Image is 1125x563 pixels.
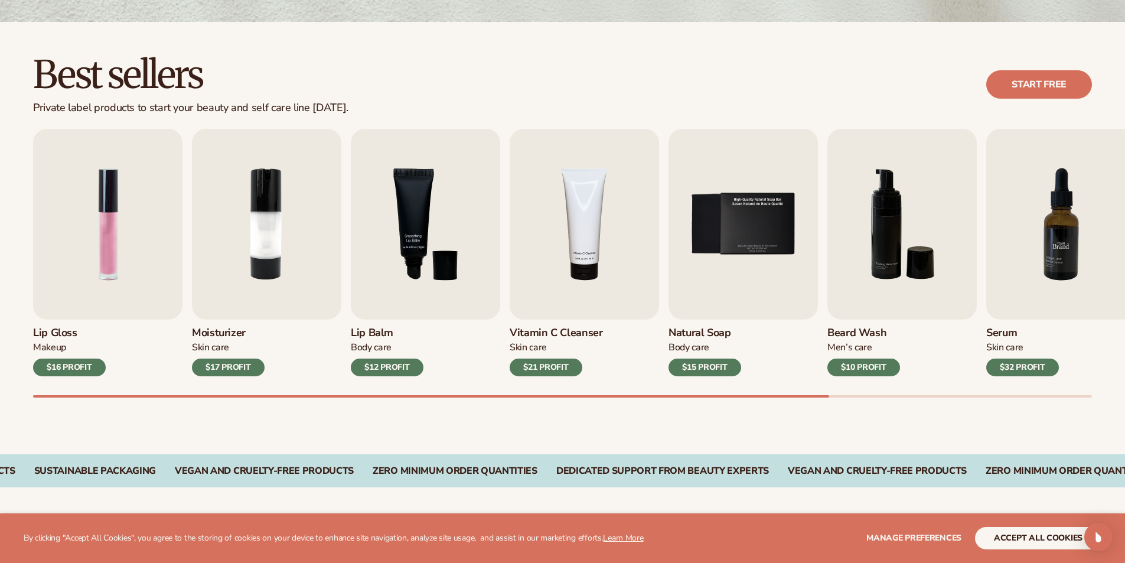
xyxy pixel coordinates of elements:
[33,359,106,376] div: $16 PROFIT
[603,532,643,544] a: Learn More
[510,341,603,354] div: Skin Care
[192,129,341,376] a: 2 / 9
[33,102,348,115] div: Private label products to start your beauty and self care line [DATE].
[556,466,769,477] div: DEDICATED SUPPORT FROM BEAUTY EXPERTS
[351,341,423,354] div: Body Care
[351,327,423,340] h3: Lip Balm
[975,527,1101,549] button: accept all cookies
[351,359,423,376] div: $12 PROFIT
[986,70,1092,99] a: Start free
[24,533,644,544] p: By clicking "Accept All Cookies", you agree to the storing of cookies on your device to enhance s...
[192,359,265,376] div: $17 PROFIT
[192,327,265,340] h3: Moisturizer
[33,327,106,340] h3: Lip Gloss
[34,466,156,477] div: SUSTAINABLE PACKAGING
[510,129,659,376] a: 4 / 9
[986,359,1059,376] div: $32 PROFIT
[866,532,961,544] span: Manage preferences
[175,466,354,477] div: VEGAN AND CRUELTY-FREE PRODUCTS
[669,129,818,376] a: 5 / 9
[1084,523,1113,551] div: Open Intercom Messenger
[192,341,265,354] div: Skin Care
[827,129,977,376] a: 6 / 9
[669,327,741,340] h3: Natural Soap
[33,55,348,95] h2: Best sellers
[788,466,967,477] div: Vegan and Cruelty-Free Products
[351,129,500,376] a: 3 / 9
[669,341,741,354] div: Body Care
[33,341,106,354] div: Makeup
[866,527,961,549] button: Manage preferences
[986,341,1059,354] div: Skin Care
[669,359,741,376] div: $15 PROFIT
[510,327,603,340] h3: Vitamin C Cleanser
[827,327,900,340] h3: Beard Wash
[373,466,537,477] div: ZERO MINIMUM ORDER QUANTITIES
[33,129,182,376] a: 1 / 9
[827,341,900,354] div: Men’s Care
[827,359,900,376] div: $10 PROFIT
[510,359,582,376] div: $21 PROFIT
[986,327,1059,340] h3: Serum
